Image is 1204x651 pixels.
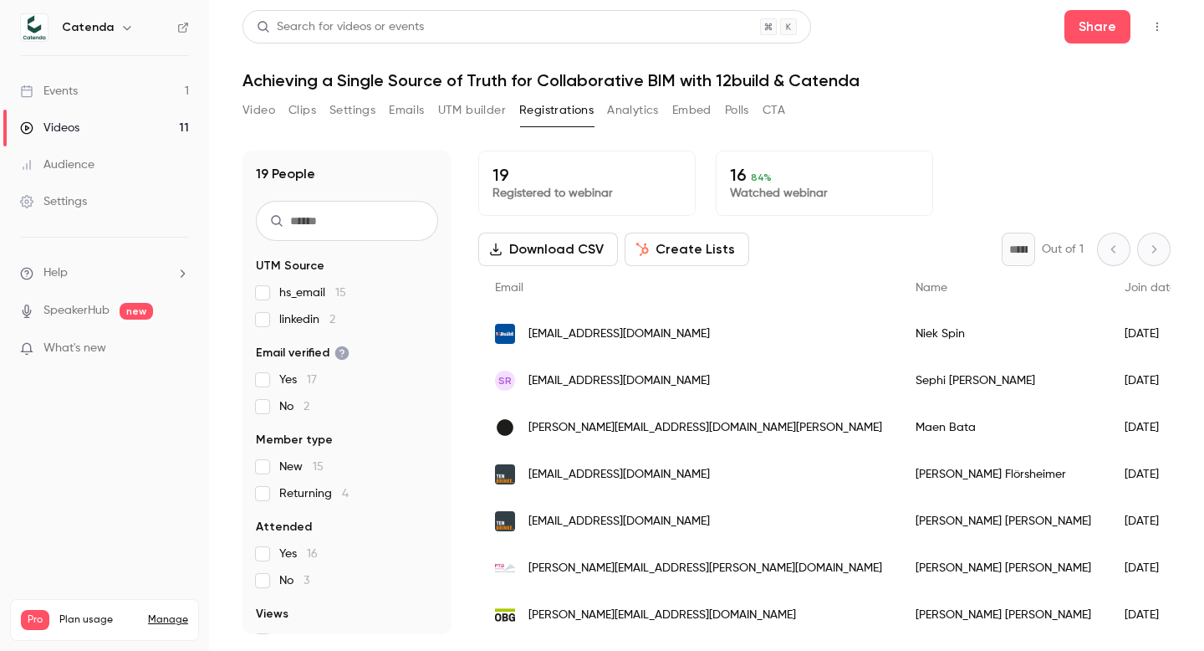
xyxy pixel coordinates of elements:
span: No [279,398,309,415]
span: Join date [1125,282,1176,294]
span: [EMAIL_ADDRESS][DOMAIN_NAME] [528,466,710,484]
button: Registrations [519,97,594,124]
button: Clips [288,97,316,124]
img: tenbrinke.com [495,511,515,531]
span: hs_email [279,284,346,301]
div: [DATE] [1108,404,1193,451]
span: [EMAIL_ADDRESS][DOMAIN_NAME] [528,325,710,343]
span: [EMAIL_ADDRESS][DOMAIN_NAME] [528,372,710,390]
button: Emails [389,97,424,124]
button: Settings [329,97,375,124]
iframe: Noticeable Trigger [169,341,189,356]
span: 16 [307,548,318,560]
div: Niek Spin [899,310,1108,357]
span: 3 [304,575,309,587]
span: [PERSON_NAME][EMAIL_ADDRESS][PERSON_NAME][DOMAIN_NAME] [528,560,882,577]
span: What's new [43,340,106,357]
span: Yes [279,372,317,388]
img: obg-hochbau.de [495,605,515,625]
div: [PERSON_NAME] [PERSON_NAME] [899,498,1108,545]
button: Video [242,97,275,124]
div: [PERSON_NAME] Flörsheimer [899,451,1108,498]
span: 4 [342,488,349,500]
span: 84 % [751,172,772,183]
span: Email [495,282,523,294]
a: Manage [148,613,188,627]
div: [DATE] [1108,592,1193,638]
div: Audience [20,156,94,173]
span: Name [916,282,947,294]
button: Download CSV [478,233,618,266]
p: 16 [730,165,919,185]
button: Create Lists [625,233,749,266]
span: Pro [21,610,49,630]
span: live [279,633,317,649]
button: Top Bar Actions [1144,13,1171,40]
span: UTM Source [256,258,324,274]
span: 15 [313,461,324,473]
span: Member type [256,432,333,449]
button: Polls [725,97,749,124]
span: [EMAIL_ADDRESS][DOMAIN_NAME] [528,513,710,531]
span: 2 [329,314,335,325]
span: SR [498,373,512,388]
span: [PERSON_NAME][EMAIL_ADDRESS][DOMAIN_NAME][PERSON_NAME] [528,419,882,437]
div: Maen Bata [899,404,1108,451]
div: [DATE] [1108,451,1193,498]
span: New [279,459,324,475]
h1: Achieving a Single Source of Truth for Collaborative BIM with 12build & Catenda [242,70,1171,90]
h1: 19 People [256,164,315,184]
div: [DATE] [1108,498,1193,545]
img: 12build.com [495,324,515,344]
button: UTM builder [438,97,506,124]
p: Watched webinar [730,185,919,202]
span: Views [256,606,288,623]
a: SpeakerHub [43,302,110,320]
img: tenbrinke.com [495,464,515,484]
div: Videos [20,120,79,136]
div: [DATE] [1108,310,1193,357]
span: Email verified [256,345,349,361]
span: Returning [279,485,349,502]
div: Sephi [PERSON_NAME] [899,357,1108,404]
span: No [279,572,309,589]
button: Analytics [607,97,659,124]
span: Help [43,264,68,282]
span: Attended [256,519,312,536]
p: 19 [492,165,681,185]
button: Embed [672,97,712,124]
div: [DATE] [1108,545,1193,592]
div: [PERSON_NAME] [PERSON_NAME] [899,545,1108,592]
span: linkedin [279,311,335,328]
span: 2 [304,401,309,413]
div: Settings [20,193,87,210]
span: new [120,303,153,320]
p: Registered to webinar [492,185,681,202]
span: 15 [335,287,346,299]
button: CTA [763,97,785,124]
img: Catenda [21,14,48,41]
li: help-dropdown-opener [20,264,189,282]
div: Events [20,83,78,100]
span: Plan usage [59,613,138,627]
span: [PERSON_NAME][EMAIL_ADDRESS][DOMAIN_NAME] [528,607,796,624]
button: Share [1064,10,1130,44]
p: Out of 1 [1042,241,1084,258]
h6: Catenda [62,19,114,36]
span: 17 [307,374,317,386]
div: [DATE] [1108,357,1193,404]
img: ptb-ingenieure.de [495,558,515,578]
span: Yes [279,546,318,562]
div: Search for videos or events [257,18,424,36]
img: ksp-engel.com [495,418,515,438]
div: [PERSON_NAME] [PERSON_NAME] [899,592,1108,638]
